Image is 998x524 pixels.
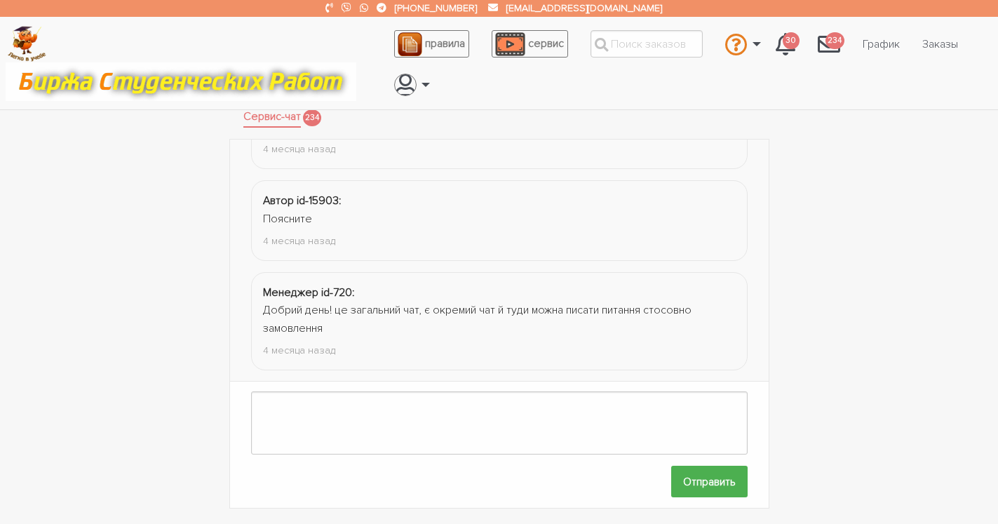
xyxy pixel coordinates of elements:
[851,31,911,58] a: График
[398,32,422,56] img: agreement_icon-feca34a61ba7f3d1581b08bc946b2ec1ccb426f67415f344566775c155b7f62c.png
[8,26,46,62] img: logo-c4363faeb99b52c628a42810ed6dfb4293a56d4e4775eb116515dfe7f33672af.png
[263,194,342,208] strong: Автор id-15903:
[506,2,662,14] a: [EMAIL_ADDRESS][DOMAIN_NAME]
[263,233,736,249] div: 4 месяца назад
[671,466,748,497] input: Отправить
[911,31,969,58] a: Заказы
[807,25,851,63] a: 234
[6,62,356,101] img: motto-12e01f5a76059d5f6a28199ef077b1f78e012cfde436ab5cf1d4517935686d32.gif
[263,302,736,337] div: Добрий день! це загальний чат, є окремий чат й туди можна писати питання стосовно замовлення
[263,285,355,300] strong: Менеджер id-720:
[395,2,477,14] a: [PHONE_NUMBER]
[528,36,564,51] span: сервис
[492,30,568,58] a: сервис
[394,30,469,58] a: правила
[263,342,736,358] div: 4 месяца назад
[243,108,301,128] a: Сервис-чат
[825,32,844,50] span: 234
[764,25,807,63] a: 30
[783,32,800,50] span: 30
[263,210,736,229] div: Поясните
[263,141,736,157] div: 4 месяца назад
[591,30,703,58] input: Поиск заказов
[425,36,465,51] span: правила
[807,25,851,63] li: 254
[303,109,322,127] span: 234
[495,32,525,56] img: play_icon-49f7f135c9dc9a03216cfdbccbe1e3994649169d890fb554cedf0eac35a01ba8.png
